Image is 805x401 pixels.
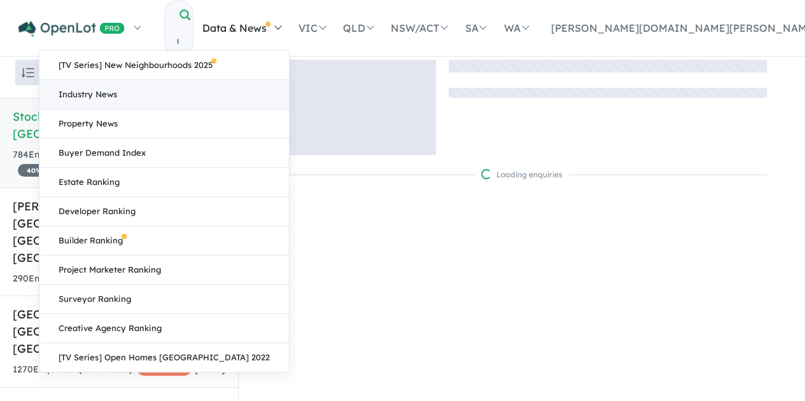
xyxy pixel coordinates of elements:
[39,285,289,314] a: Surveyor Ranking
[39,51,289,80] a: [TV Series] New Neighbourhoods 2025
[39,255,289,285] a: Project Marketer Ranking
[39,139,289,168] a: Buyer Demand Index
[39,168,289,197] a: Estate Ranking
[382,6,456,50] a: NSW/ACT
[22,68,34,78] img: sort.svg
[39,226,289,255] a: Builder Ranking
[18,21,125,37] img: Openlot PRO Logo White
[39,80,289,109] a: Industry News
[13,198,225,266] h5: [PERSON_NAME][GEOGRAPHIC_DATA] - [GEOGRAPHIC_DATA] , [GEOGRAPHIC_DATA]
[481,168,563,181] div: Loading enquiries
[39,343,289,372] a: [TV Series] Open Homes [GEOGRAPHIC_DATA] 2022
[494,6,536,50] a: WA
[39,197,289,226] a: Developer Ranking
[13,271,181,287] div: 290 Enquir ies
[13,147,174,178] div: 784 Enquir ies
[334,6,382,50] a: QLD
[290,6,334,50] a: VIC
[13,108,225,142] h5: Stockland The Gables - Gables , [GEOGRAPHIC_DATA]
[39,109,289,139] a: Property News
[18,164,75,177] span: 40 % READY
[13,362,191,377] div: 1270 Enquir ies
[165,28,190,55] input: Try estate name, suburb, builder or developer
[39,314,289,343] a: Creative Agency Ranking
[456,6,494,50] a: SA
[193,6,290,50] a: Data & News
[13,306,225,357] h5: [GEOGRAPHIC_DATA] - [GEOGRAPHIC_DATA] , [GEOGRAPHIC_DATA]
